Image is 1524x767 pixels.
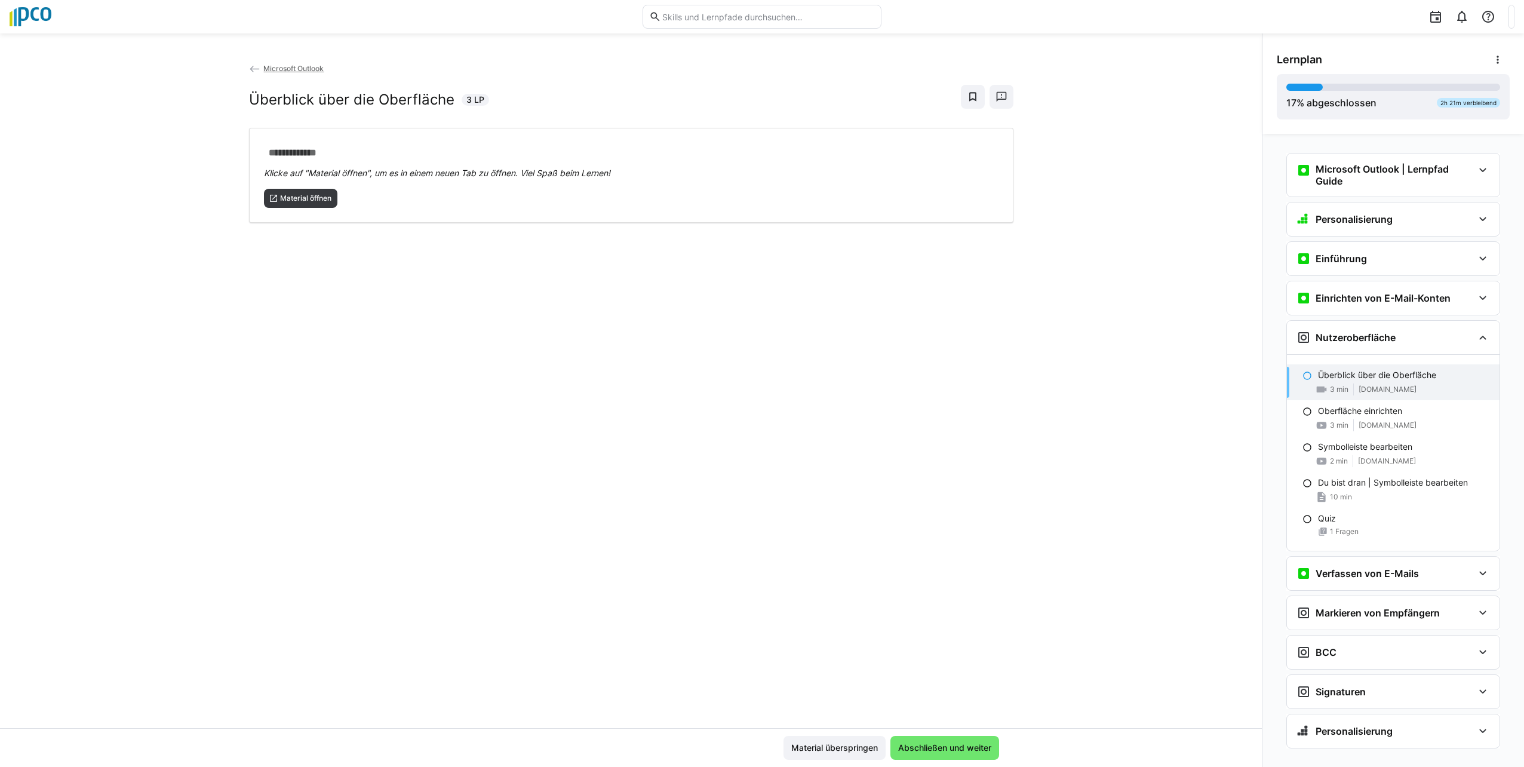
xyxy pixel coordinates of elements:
h3: Nutzeroberfläche [1316,332,1396,343]
span: Material öffnen [279,194,333,203]
button: Abschließen und weiter [890,736,999,760]
div: % abgeschlossen [1286,96,1376,110]
h3: Personalisierung [1316,725,1393,737]
span: Abschließen und weiter [896,742,993,754]
div: 2h 21m verbleibend [1437,98,1500,108]
h3: Einführung [1316,253,1367,265]
span: 3 min [1330,421,1348,430]
span: Microsoft Outlook [263,64,324,73]
h3: BCC [1316,646,1336,658]
span: [DOMAIN_NAME] [1358,456,1416,466]
button: Material überspringen [783,736,886,760]
span: 17 [1286,97,1296,109]
h3: Markieren von Empfängern [1316,607,1440,619]
span: 1 Fragen [1330,527,1359,536]
h3: Signaturen [1316,686,1366,698]
p: Symbolleiste bearbeiten [1318,441,1412,453]
p: Quiz [1318,513,1336,524]
a: Microsoft Outlook [249,64,324,73]
p: Oberfläche einrichten [1318,405,1402,417]
p: Überblick über die Oberfläche [1318,369,1436,381]
span: 3 min [1330,385,1348,394]
h3: Verfassen von E-Mails [1316,567,1419,579]
p: Du bist dran | Symbolleiste bearbeiten [1318,477,1468,489]
span: Lernplan [1277,53,1322,66]
span: 2 min [1330,456,1348,466]
span: 10 min [1330,492,1352,502]
span: Material überspringen [789,742,880,754]
button: Material öffnen [264,189,338,208]
span: [DOMAIN_NAME] [1359,421,1417,430]
span: [DOMAIN_NAME] [1359,385,1417,394]
span: Klicke auf "Material öffnen", um es in einem neuen Tab zu öffnen. Viel Spaß beim Lernen! [264,168,610,178]
input: Skills und Lernpfade durchsuchen… [661,11,875,22]
h2: Überblick über die Oberfläche [249,91,454,109]
h3: Personalisierung [1316,213,1393,225]
span: 3 LP [466,94,484,106]
h3: Einrichten von E-Mail-Konten [1316,292,1451,304]
h3: Microsoft Outlook | Lernpfad Guide [1316,163,1473,187]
